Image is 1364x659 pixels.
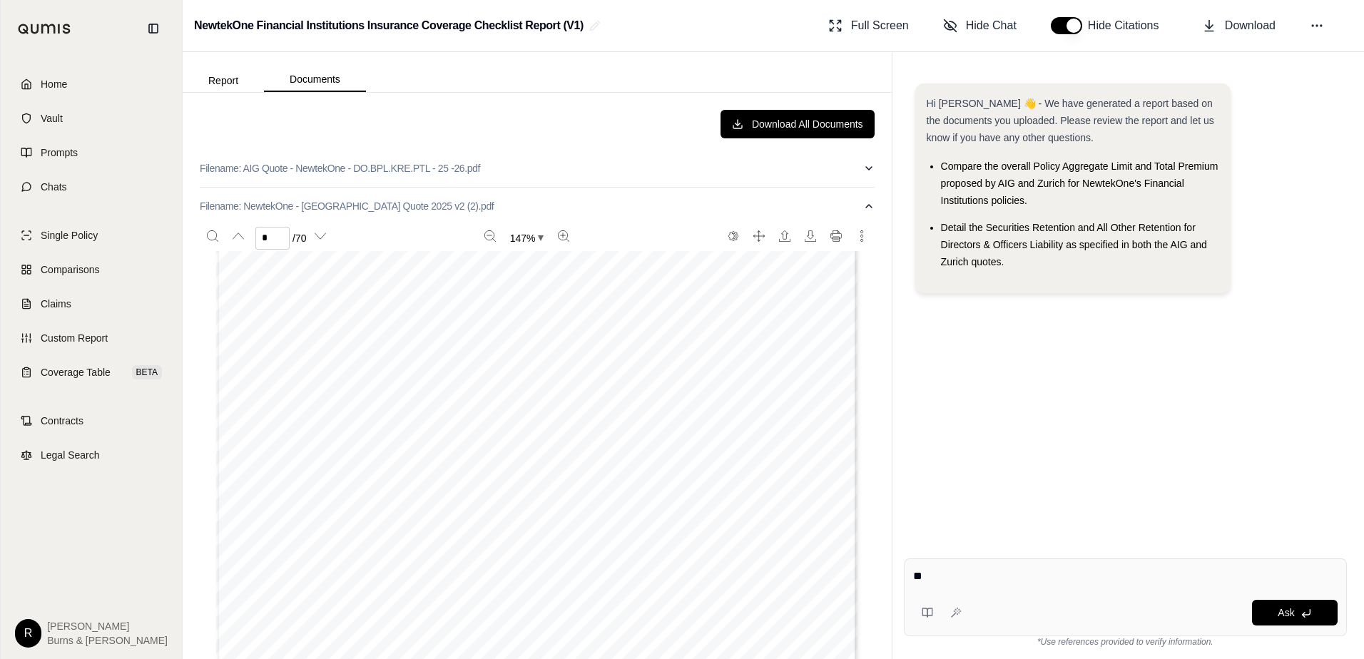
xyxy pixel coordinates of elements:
[479,225,502,247] button: Zoom out
[41,297,71,311] span: Claims
[1278,607,1294,618] span: Ask
[419,446,449,456] span: [DATE]
[9,137,173,168] a: Prompts
[15,619,41,648] div: R
[263,246,345,256] span: 10. Premium Due:
[419,246,696,255] span: Full payment must be received [DATE] of the Policy Effective Date.
[825,225,848,247] button: Print
[904,636,1347,648] div: *Use references provided to verify information.
[9,322,173,354] a: Custom Report
[823,11,915,40] button: Full Screen
[748,225,770,247] button: Full screen
[941,160,1218,206] span: Compare the overall Policy Aggregate Limit and Total Premium proposed by AIG and Zurich for Newte...
[9,68,173,100] a: Home
[263,424,341,434] span: 14. Commission:
[41,262,99,277] span: Comparisons
[941,222,1207,267] span: Detail the Securities Retention and All Other Retention for Directors & Officers Liability as spe...
[421,336,424,345] span: •
[927,98,1214,143] span: Hi [PERSON_NAME] 👋 - We have generated a report based on the documents you uploaded. Please revie...
[200,161,480,175] p: Filename: AIG Quote - NewtekOne - DO.BPL.KRE.PTL - 25 -26.pdf
[142,17,165,40] button: Collapse sidebar
[200,150,875,187] button: Filename: AIG Quote - NewtekOne - DO.BPL.KRE.PTL - 25 -26.pdf
[41,77,67,91] span: Home
[200,199,494,213] p: Filename: NewtekOne - [GEOGRAPHIC_DATA] Quote 2025 v2 (2).pdf
[773,225,796,247] button: Open file
[132,365,162,379] span: BETA
[194,13,584,39] h2: NewtekOne Financial Institutions Insurance Coverage Checklist Report (V1)
[937,11,1022,40] button: Hide Chat
[263,335,332,345] span: 12. Subject To:
[263,446,359,456] span: 15. Date of Proposal:
[183,69,264,92] button: Report
[1196,11,1281,40] button: Download
[552,225,575,247] button: Zoom in
[441,335,628,344] span: Refer to the attached Proposal Subjectivities.
[1088,17,1168,34] span: Hide Citations
[799,225,822,247] button: Download
[292,231,306,245] span: / 70
[9,254,173,285] a: Comparisons
[9,357,173,388] a: Coverage TableBETA
[441,315,662,325] span: from the submitted application and / or specifications.
[9,288,173,320] a: Claims
[41,228,98,242] span: Single Policy
[41,180,67,194] span: Chats
[850,225,873,247] button: More actions
[201,225,224,247] button: Search
[255,227,290,250] input: Enter a page number
[419,424,452,433] span: 17.50%
[309,225,332,247] button: Next page
[18,24,71,34] img: Qumis Logo
[441,305,811,314] span: This proposal reflects the terms & conditions of the Underwriting Company and may differ
[41,365,111,379] span: Coverage Table
[419,359,561,368] span: BURNS & [PERSON_NAME] LTD
[227,225,250,247] button: Previous page
[9,220,173,251] a: Single Policy
[504,227,550,250] button: Zoom document
[41,331,108,345] span: Custom Report
[9,405,173,436] a: Contracts
[264,68,366,92] button: Documents
[9,171,173,203] a: Chats
[263,267,385,277] span: 11. Terms and Conditions:
[851,17,909,34] span: Full Screen
[419,381,573,390] span: [US_STATE][GEOGRAPHIC_DATA]
[47,619,168,633] span: [PERSON_NAME]
[9,103,173,134] a: Vault
[263,359,327,369] span: 13. Producer:
[41,145,78,160] span: Prompts
[1252,600,1338,625] button: Ask
[419,369,519,379] span: [GEOGRAPHIC_DATA]
[966,17,1017,34] span: Hide Chat
[9,439,173,471] a: Legal Search
[721,110,875,138] button: Download All Documents
[419,284,669,293] span: Refer to the attached Schedule of Forms and Endorsements
[510,231,536,245] span: 147 %
[41,414,83,428] span: Contracts
[421,305,424,315] span: •
[722,225,745,247] button: Switch to the dark theme
[41,111,63,126] span: Vault
[200,188,875,225] button: Filename: NewtekOne - [GEOGRAPHIC_DATA] Quote 2025 v2 (2).pdf
[41,448,100,462] span: Legal Search
[1225,17,1276,34] span: Download
[47,633,168,648] span: Burns & [PERSON_NAME]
